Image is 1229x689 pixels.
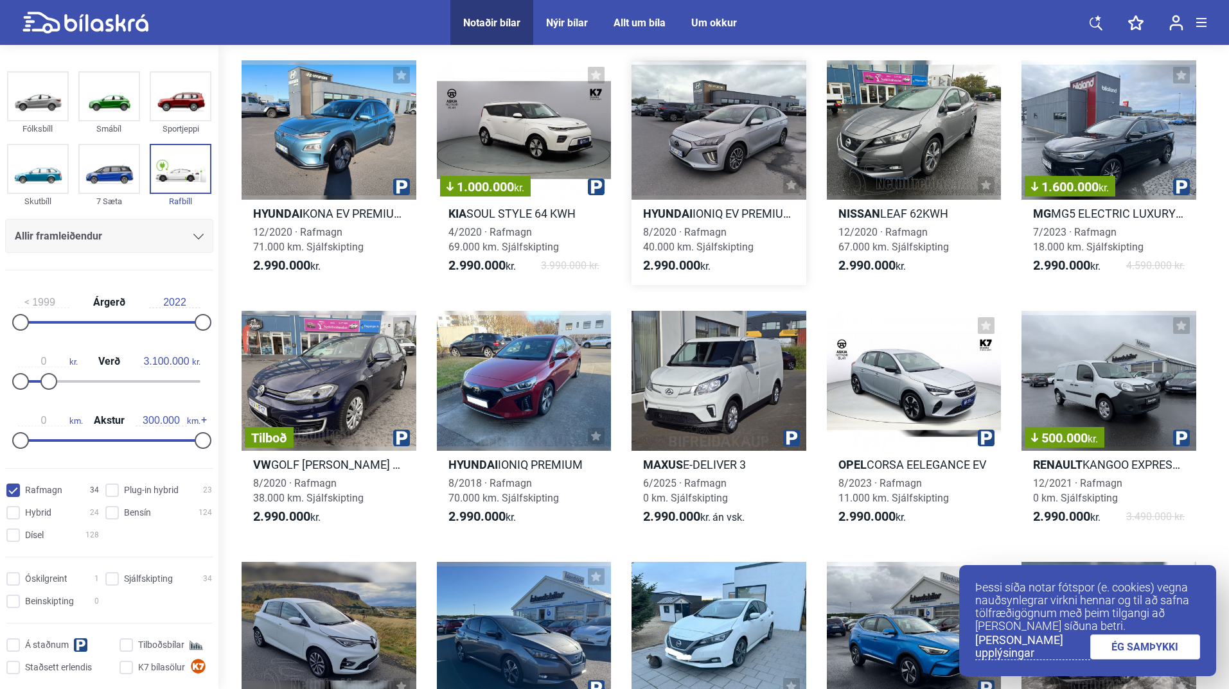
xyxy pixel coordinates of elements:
[124,484,179,497] span: Plug-in hybrid
[448,257,506,273] b: 2.990.000
[393,179,410,195] img: parking.png
[199,506,212,519] span: 124
[1021,311,1196,536] a: 500.000kr.RenaultKANGOO EXPRESS Z.E.12/2021 · Rafmagn0 km. Sjálfskipting2.990.000kr.3.490.000 kr.
[437,457,612,472] h2: IONIQ PREMIUM
[838,258,906,274] span: kr.
[643,477,728,504] span: 6/2025 · Rafmagn 0 km. Sjálfskipting
[1033,207,1051,220] b: Mg
[448,226,559,253] span: 4/2020 · Rafmagn 69.000 km. Sjálfskipting
[1088,433,1098,445] span: kr.
[448,207,466,220] b: Kia
[437,60,612,285] a: 1.000.000kr.KiaSOUL STYLE 64 KWH4/2020 · Rafmagn69.000 km. Sjálfskipting2.990.000kr.3.990.000 kr.
[1099,182,1109,194] span: kr.
[1033,477,1122,504] span: 12/2021 · Rafmagn 0 km. Sjálfskipting
[124,506,151,519] span: Bensín
[25,595,74,608] span: Beinskipting
[437,206,612,221] h2: SOUL STYLE 64 KWH
[632,206,806,221] h2: IONIQ EV PREMIUM 39KWH
[25,572,67,586] span: Óskilgreint
[838,257,896,273] b: 2.990.000
[90,484,99,497] span: 34
[15,227,102,245] span: Allir framleiðendur
[1033,257,1090,273] b: 2.990.000
[242,206,416,221] h2: KONA EV PREMIUM 64KWH
[1173,179,1190,195] img: parking.png
[643,257,700,273] b: 2.990.000
[448,509,506,524] b: 2.990.000
[203,572,212,586] span: 34
[632,60,806,285] a: HyundaiIONIQ EV PREMIUM 39KWH8/2020 · Rafmagn40.000 km. Sjálfskipting2.990.000kr.
[95,356,123,367] span: Verð
[546,17,588,29] a: Nýir bílar
[1169,15,1183,31] img: user-login.svg
[253,257,310,273] b: 2.990.000
[838,509,896,524] b: 2.990.000
[141,356,200,367] span: kr.
[253,207,303,220] b: Hyundai
[838,477,949,504] span: 8/2023 · Rafmagn 11.000 km. Sjálfskipting
[643,258,711,274] span: kr.
[253,458,271,471] b: VW
[1033,226,1144,253] span: 7/2023 · Rafmagn 18.000 km. Sjálfskipting
[437,311,612,536] a: HyundaiIONIQ PREMIUM8/2018 · Rafmagn70.000 km. Sjálfskipting2.990.000kr.
[1033,258,1101,274] span: kr.
[448,458,498,471] b: Hyundai
[1090,634,1201,659] a: ÉG SAMÞYKKI
[1033,458,1083,471] b: Renault
[691,17,737,29] a: Um okkur
[25,638,69,652] span: Á staðnum
[18,415,83,426] span: km.
[448,258,516,274] span: kr.
[541,258,599,274] span: 3.990.000 kr.
[18,356,78,367] span: kr.
[1173,430,1190,446] img: parking.png
[124,572,173,586] span: Sjálfskipting
[827,60,1002,285] a: NissanLEAF 62KWH12/2020 · Rafmagn67.000 km. Sjálfskipting2.990.000kr.
[150,121,211,136] div: Sportjeppi
[90,297,128,308] span: Árgerð
[25,661,92,674] span: Staðsett erlendis
[975,581,1200,632] p: Þessi síða notar fótspor (e. cookies) vegna nauðsynlegrar virkni hennar og til að safna tölfræðig...
[253,226,364,253] span: 12/2020 · Rafmagn 71.000 km. Sjálfskipting
[242,311,416,536] a: TilboðVWGOLF [PERSON_NAME] 36 KWH8/2020 · Rafmagn38.000 km. Sjálfskipting2.990.000kr.
[838,458,867,471] b: Opel
[1126,258,1185,274] span: 4.590.000 kr.
[448,509,516,525] span: kr.
[643,226,754,253] span: 8/2020 · Rafmagn 40.000 km. Sjálfskipting
[94,572,99,586] span: 1
[783,430,800,446] img: parking.png
[643,207,693,220] b: Hyundai
[242,457,416,472] h2: GOLF [PERSON_NAME] 36 KWH
[94,595,99,608] span: 0
[1021,60,1196,285] a: 1.600.000kr.MgMG5 ELECTRIC LUXURY 61KWH7/2023 · Rafmagn18.000 km. Sjálfskipting2.990.000kr.4.590....
[136,415,200,426] span: km.
[253,509,310,524] b: 2.990.000
[150,194,211,209] div: Rafbíll
[838,207,880,220] b: Nissan
[827,457,1002,472] h2: CORSA EELEGANCE EV
[78,194,140,209] div: 7 Sæta
[838,226,949,253] span: 12/2020 · Rafmagn 67.000 km. Sjálfskipting
[975,634,1090,660] a: [PERSON_NAME] upplýsingar
[138,661,185,674] span: K7 bílasölur
[91,415,128,426] span: Akstur
[138,638,184,652] span: Tilboðsbílar
[251,432,287,444] span: Tilboð
[978,430,995,446] img: parking.png
[1031,432,1098,444] span: 500.000
[643,509,700,524] b: 2.990.000
[447,180,524,193] span: 1.000.000
[7,121,69,136] div: Fólksbíll
[463,17,520,29] div: Notaðir bílar
[448,477,559,504] span: 8/2018 · Rafmagn 70.000 km. Sjálfskipting
[253,477,364,504] span: 8/2020 · Rafmagn 38.000 km. Sjálfskipting
[25,528,44,542] span: Dísel
[632,457,806,472] h2: E-DELIVER 3
[614,17,666,29] div: Allt um bíla
[632,311,806,536] a: MaxusE-DELIVER 36/2025 · Rafmagn0 km. Sjálfskipting2.990.000kr.
[588,179,605,195] img: parking.png
[1031,180,1109,193] span: 1.600.000
[1126,509,1185,525] span: 3.490.000 kr.
[827,206,1002,221] h2: LEAF 62KWH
